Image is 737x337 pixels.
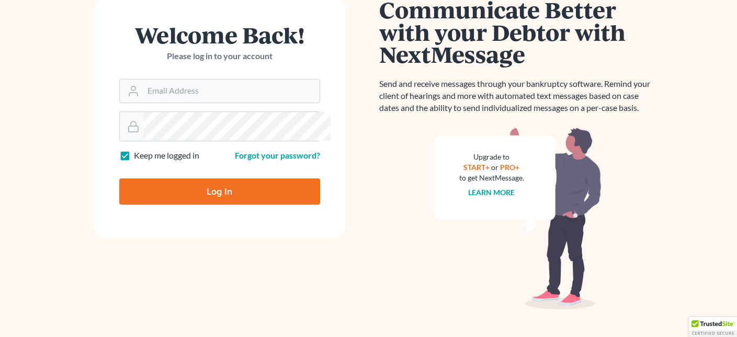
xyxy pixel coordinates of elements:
a: Forgot your password? [235,150,320,160]
img: nextmessage_bg-59042aed3d76b12b5cd301f8e5b87938c9018125f34e5fa2b7a6b67550977c72.svg [434,127,602,310]
input: Log In [119,178,320,205]
div: to get NextMessage. [459,173,524,183]
p: Send and receive messages through your bankruptcy software. Remind your client of hearings and mo... [379,78,656,114]
p: Please log in to your account [119,50,320,62]
span: or [491,163,498,172]
div: TrustedSite Certified [689,317,737,337]
div: Upgrade to [459,152,524,162]
a: START+ [463,163,490,172]
input: Email Address [143,80,320,103]
label: Keep me logged in [134,150,199,162]
a: Learn more [468,188,515,197]
a: PRO+ [500,163,519,172]
h1: Welcome Back! [119,24,320,46]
